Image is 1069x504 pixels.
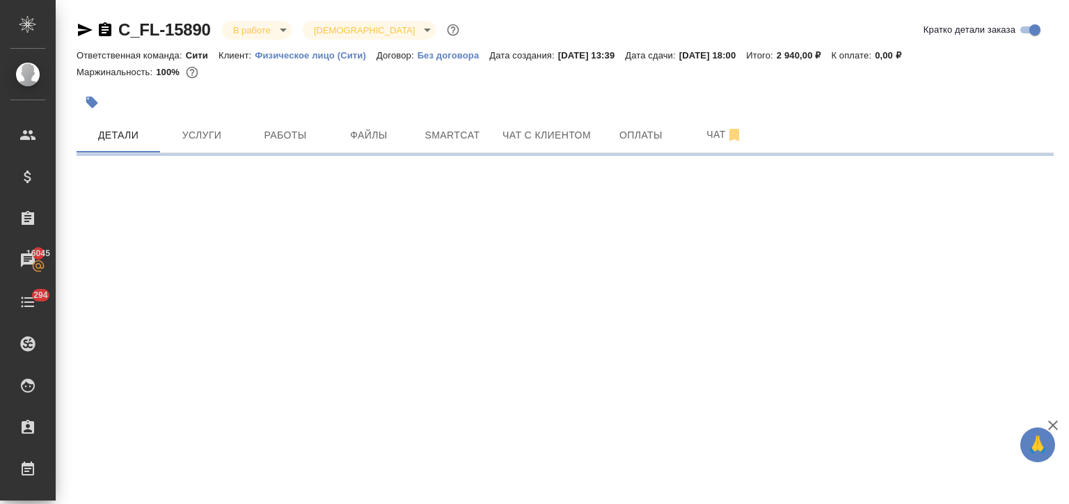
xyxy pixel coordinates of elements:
[77,67,156,77] p: Маржинальность:
[924,23,1015,37] span: Кратко детали заказа
[444,21,462,39] button: Доп статусы указывают на важность/срочность заказа
[156,67,183,77] p: 100%
[118,20,211,39] a: C_FL-15890
[608,127,674,144] span: Оплаты
[777,50,832,61] p: 2 940,00 ₽
[726,127,743,143] svg: Отписаться
[1026,430,1050,459] span: 🙏
[1020,427,1055,462] button: 🙏
[219,50,255,61] p: Клиент:
[418,49,490,61] a: Без договора
[3,243,52,278] a: 16045
[168,127,235,144] span: Услуги
[252,127,319,144] span: Работы
[489,50,557,61] p: Дата создания:
[335,127,402,144] span: Файлы
[77,87,107,118] button: Добавить тэг
[625,50,679,61] p: Дата сдачи:
[418,50,490,61] p: Без договора
[3,285,52,320] a: 294
[419,127,486,144] span: Smartcat
[18,246,58,260] span: 16045
[183,63,201,81] button: 0.22 RUB;
[97,22,113,38] button: Скопировать ссылку
[746,50,776,61] p: Итого:
[85,127,152,144] span: Детали
[679,50,747,61] p: [DATE] 18:00
[377,50,418,61] p: Договор:
[229,24,275,36] button: В работе
[303,21,436,40] div: В работе
[77,22,93,38] button: Скопировать ссылку для ЯМессенджера
[502,127,591,144] span: Чат с клиентом
[77,50,186,61] p: Ответственная команда:
[831,50,875,61] p: К оплате:
[255,49,377,61] a: Физическое лицо (Сити)
[875,50,912,61] p: 0,00 ₽
[558,50,626,61] p: [DATE] 13:39
[186,50,219,61] p: Сити
[255,50,377,61] p: Физическое лицо (Сити)
[222,21,292,40] div: В работе
[691,126,758,143] span: Чат
[310,24,419,36] button: [DEMOGRAPHIC_DATA]
[25,288,56,302] span: 294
